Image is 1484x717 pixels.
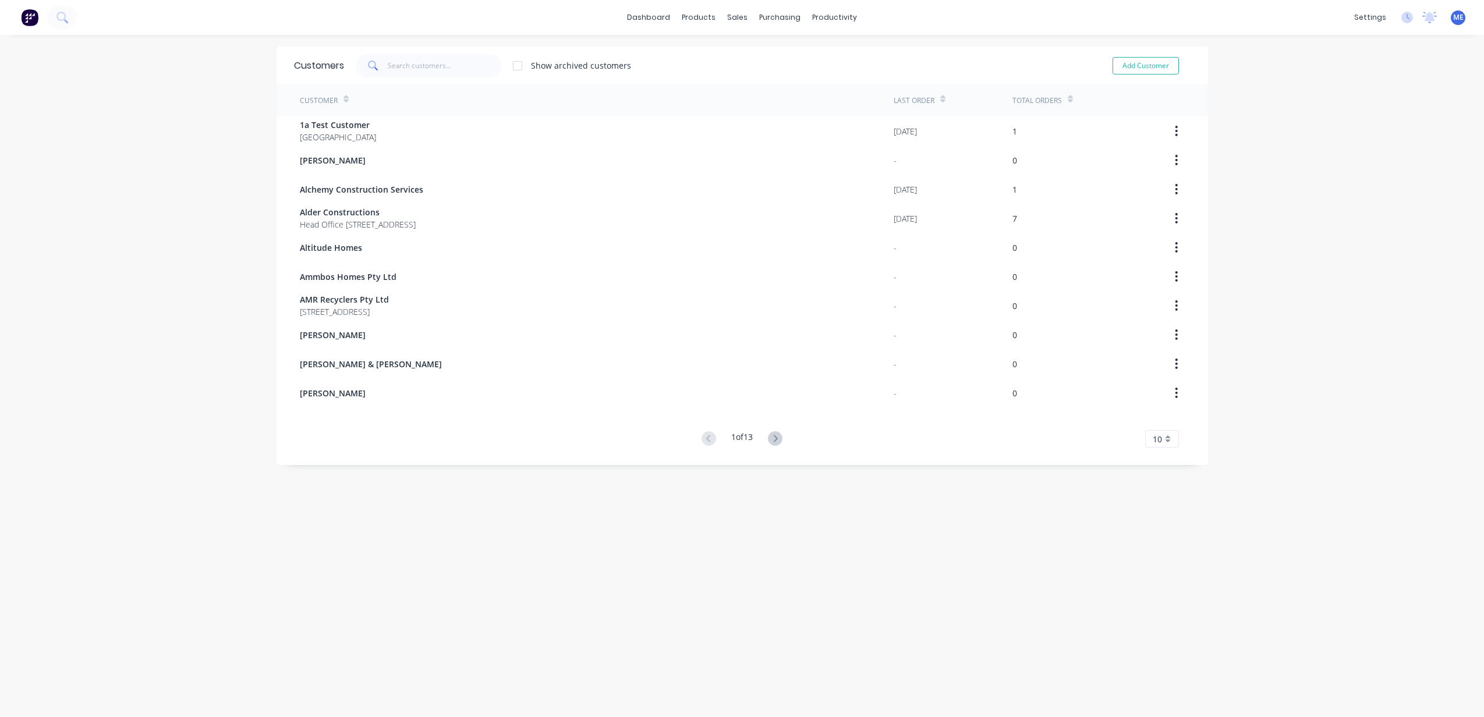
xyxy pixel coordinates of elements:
div: products [676,9,721,26]
span: 10 [1153,433,1162,445]
div: Show archived customers [531,59,631,72]
button: Add Customer [1113,57,1179,74]
div: sales [721,9,753,26]
div: - [894,329,897,341]
div: - [894,154,897,166]
div: - [894,358,897,370]
span: ME [1453,12,1464,23]
div: 0 [1012,358,1017,370]
div: Customers [294,59,344,73]
div: - [894,242,897,254]
span: [PERSON_NAME] [300,387,366,399]
div: Total Orders [1012,95,1062,106]
span: [GEOGRAPHIC_DATA] [300,131,376,143]
span: [PERSON_NAME] [300,329,366,341]
span: [PERSON_NAME] & [PERSON_NAME] [300,358,442,370]
div: purchasing [753,9,806,26]
span: Ammbos Homes Pty Ltd [300,271,396,283]
span: 1a Test Customer [300,119,376,131]
div: 0 [1012,300,1017,312]
div: 1 [1012,125,1017,137]
span: Alchemy Construction Services [300,183,423,196]
div: 0 [1012,387,1017,399]
div: 1 [1012,183,1017,196]
input: Search customers... [388,54,501,77]
div: - [894,387,897,399]
div: [DATE] [894,125,917,137]
div: 0 [1012,242,1017,254]
div: - [894,300,897,312]
span: [PERSON_NAME] [300,154,366,166]
div: [DATE] [894,212,917,225]
div: settings [1348,9,1392,26]
div: 1 of 13 [731,431,753,448]
span: Head Office [STREET_ADDRESS] [300,218,416,230]
span: [STREET_ADDRESS] [300,306,389,318]
div: Customer [300,95,338,106]
div: - [894,271,897,283]
div: [DATE] [894,183,917,196]
img: Factory [21,9,38,26]
span: AMR Recyclers Pty Ltd [300,293,389,306]
div: Last Order [894,95,934,106]
span: Alder Constructions [300,206,416,218]
div: productivity [806,9,863,26]
div: 0 [1012,154,1017,166]
a: dashboard [621,9,676,26]
span: Altitude Homes [300,242,362,254]
div: 0 [1012,329,1017,341]
div: 0 [1012,271,1017,283]
div: 7 [1012,212,1017,225]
